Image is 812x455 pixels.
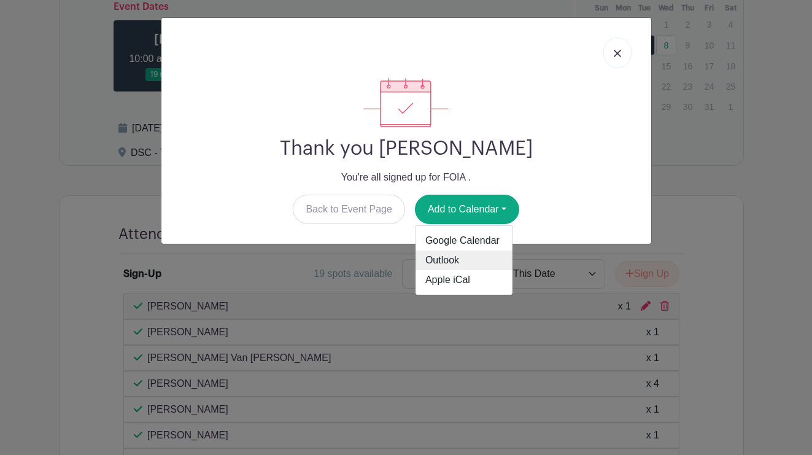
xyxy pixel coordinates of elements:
[171,170,641,185] p: You're all signed up for FOIA .
[416,251,512,270] a: Outlook
[171,137,641,160] h2: Thank you [PERSON_NAME]
[614,50,621,57] img: close_button-5f87c8562297e5c2d7936805f587ecaba9071eb48480494691a3f1689db116b3.svg
[415,195,519,224] button: Add to Calendar
[416,270,512,290] a: Apple iCal
[416,231,512,251] a: Google Calendar
[293,195,405,224] a: Back to Event Page
[363,78,448,127] img: signup_complete-c468d5dda3e2740ee63a24cb0ba0d3ce5d8a4ecd24259e683200fb1569d990c8.svg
